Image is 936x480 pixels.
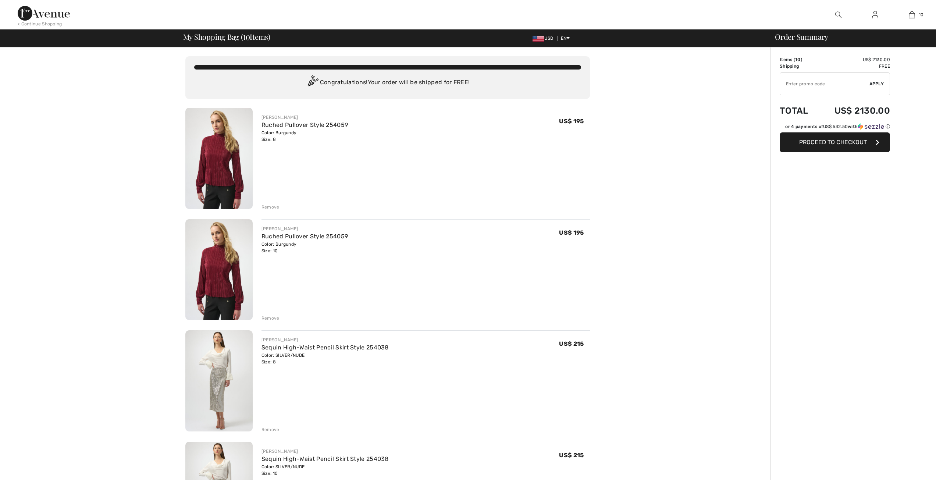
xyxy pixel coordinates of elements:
a: Sequin High-Waist Pencil Skirt Style 254038 [261,455,389,462]
button: Proceed to Checkout [780,132,890,152]
a: Sequin High-Waist Pencil Skirt Style 254038 [261,344,389,351]
td: Free [817,63,890,70]
div: < Continue Shopping [18,21,62,27]
img: 1ère Avenue [18,6,70,21]
span: US$ 195 [559,118,584,125]
span: US$ 195 [559,229,584,236]
div: or 4 payments ofUS$ 532.50withSezzle Click to learn more about Sezzle [780,123,890,132]
span: Proceed to Checkout [799,139,867,146]
span: US$ 532.50 [823,124,848,129]
div: Color: SILVER/NUDE Size: 8 [261,352,389,365]
a: 10 [894,10,930,19]
a: Ruched Pullover Style 254059 [261,121,348,128]
span: My Shopping Bag ( Items) [183,33,271,40]
div: or 4 payments of with [785,123,890,130]
img: Sequin High-Waist Pencil Skirt Style 254038 [185,330,253,431]
span: EN [561,36,570,41]
td: Shipping [780,63,817,70]
div: Order Summary [766,33,932,40]
div: Color: Burgundy Size: 10 [261,241,348,254]
img: My Bag [909,10,915,19]
span: US$ 215 [559,340,584,347]
img: Ruched Pullover Style 254059 [185,108,253,209]
img: My Info [872,10,878,19]
td: Total [780,98,817,123]
span: 10 [919,11,924,18]
td: US$ 2130.00 [817,56,890,63]
span: Apply [869,81,884,87]
div: Congratulations! Your order will be shipped for FREE! [194,75,581,90]
div: [PERSON_NAME] [261,337,389,343]
img: search the website [835,10,841,19]
div: [PERSON_NAME] [261,225,348,232]
span: 10 [795,57,801,62]
div: Remove [261,204,280,210]
div: [PERSON_NAME] [261,114,348,121]
td: US$ 2130.00 [817,98,890,123]
div: Remove [261,426,280,433]
td: Items ( ) [780,56,817,63]
div: Color: SILVER/NUDE Size: 10 [261,463,389,477]
img: Sezzle [858,123,884,130]
div: Remove [261,315,280,321]
img: US Dollar [533,36,544,42]
span: USD [533,36,556,41]
span: US$ 215 [559,452,584,459]
div: [PERSON_NAME] [261,448,389,455]
img: Ruched Pullover Style 254059 [185,219,253,320]
input: Promo code [780,73,869,95]
a: Sign In [866,10,884,19]
img: Congratulation2.svg [305,75,320,90]
span: 10 [243,31,250,41]
div: Color: Burgundy Size: 8 [261,129,348,143]
a: Ruched Pullover Style 254059 [261,233,348,240]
